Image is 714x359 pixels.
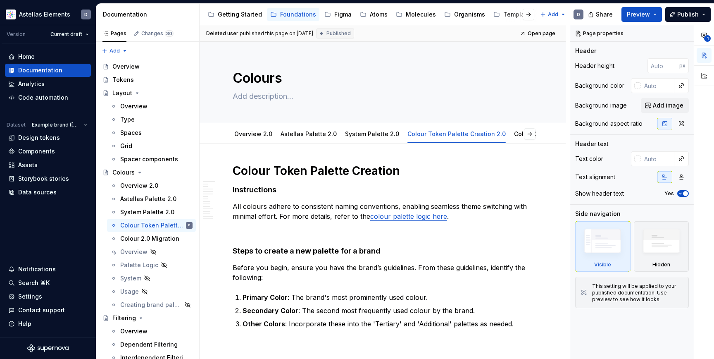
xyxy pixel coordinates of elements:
a: Molecules [393,8,439,21]
div: Creating brand palettes [120,301,182,309]
a: Palette Logic [107,258,196,272]
a: Type [107,113,196,126]
div: Side navigation [575,210,621,218]
div: Spaces [120,129,142,137]
span: Open page [528,30,555,37]
div: Getting Started [218,10,262,19]
button: Share [584,7,618,22]
div: Documentation [18,66,62,74]
a: Overview 2.0 [107,179,196,192]
div: Design tokens [18,134,60,142]
a: Grid [107,139,196,153]
a: Colour 2.0 Migration [107,232,196,245]
div: Usage [120,287,139,296]
div: Hidden [652,261,670,268]
a: Layout [99,86,196,100]
div: Colour 2.0 Migration [120,235,179,243]
button: Preview [621,7,662,22]
p: px [679,62,685,69]
div: Colour 2.0 Migration [511,125,576,142]
a: Open page [517,28,559,39]
div: Text color [575,155,603,163]
a: Data sources [5,186,91,199]
a: Overview [107,100,196,113]
span: Publish [677,10,699,19]
svg: Supernova Logo [27,344,69,352]
div: D [188,221,190,230]
a: Usage [107,285,196,298]
div: Home [18,53,35,61]
div: Data sources [18,188,57,196]
input: Auto [641,78,674,93]
a: Settings [5,290,91,303]
div: Grid [120,142,132,150]
a: Spaces [107,126,196,139]
a: Dependent Filtering [107,338,196,351]
div: System Palette 2.0 [120,208,174,216]
button: Add [538,9,569,20]
a: Components [5,145,91,158]
div: Overview [120,102,148,110]
div: Colour Token Palette Creation 2.0 [120,221,184,230]
a: Home [5,50,91,63]
div: Visible [594,261,611,268]
div: Palette Logic [120,261,158,269]
a: Analytics [5,77,91,91]
div: Colours [112,168,135,177]
div: Background image [575,101,627,110]
button: Astellas ElementsD [2,5,94,23]
button: Add image [641,98,689,113]
div: Contact support [18,306,65,314]
p: : The second most frequently used colour by the brand. [243,306,533,316]
div: Organisms [454,10,485,19]
div: Components [18,147,55,156]
span: Add image [653,101,683,110]
button: Help [5,317,91,330]
textarea: Colours [231,68,531,88]
a: Creating brand palettes [107,298,196,311]
span: Add [548,11,558,18]
div: Page tree [205,6,536,23]
div: Figma [334,10,352,19]
div: D [84,11,88,18]
a: Organisms [441,8,488,21]
div: Changes [141,30,174,37]
div: Molecules [406,10,436,19]
a: Astellas Palette 2.0 [281,130,337,137]
div: Templates [503,10,534,19]
span: 30 [165,30,174,37]
div: Show header text [575,189,624,198]
div: System Palette 2.0 [342,125,402,142]
a: Tokens [99,73,196,86]
div: Overview 2.0 [120,182,158,190]
div: Version [7,31,26,38]
div: Visible [575,221,631,272]
span: 1 [704,35,711,42]
a: Astellas Palette 2.0 [107,192,196,206]
img: b2369ad3-f38c-46c1-b2a2-f2452fdbdcd2.png [6,10,16,19]
strong: Primary Color [243,293,288,302]
button: Example brand ([GEOGRAPHIC_DATA]) [28,119,91,131]
button: Current draft [47,29,93,40]
button: Search ⌘K [5,276,91,290]
span: Share [596,10,613,19]
a: Filtering [99,311,196,325]
a: Code automation [5,91,91,104]
div: Overview [120,327,148,335]
div: Atoms [370,10,388,19]
button: Notifications [5,263,91,276]
div: Astellas Elements [19,10,70,19]
span: Published [326,30,351,37]
div: Hidden [634,221,689,272]
input: Auto [647,58,679,73]
div: Overview [112,62,140,71]
div: Header [575,47,596,55]
a: Spacer components [107,153,196,166]
h4: Steps to create a new palette for a brand [233,246,533,256]
div: Background color [575,81,624,90]
strong: Secondary Color [243,306,298,315]
div: Tokens [112,76,134,84]
a: Colours [99,166,196,179]
span: Deleted user [206,30,238,37]
div: Background aspect ratio [575,120,643,128]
